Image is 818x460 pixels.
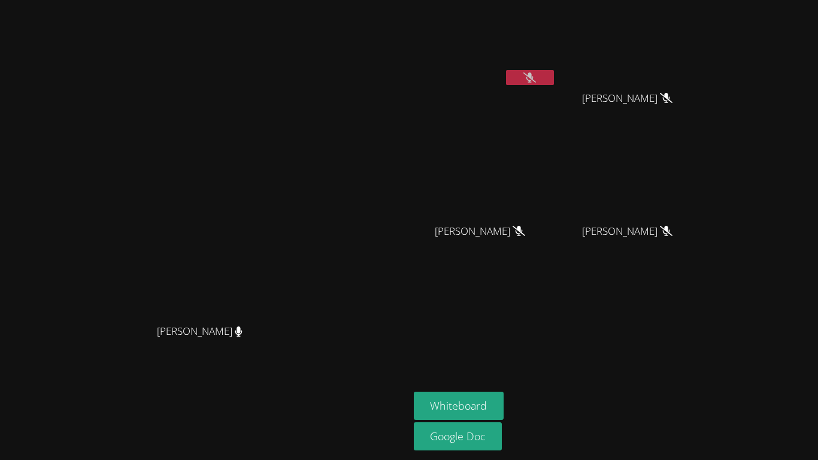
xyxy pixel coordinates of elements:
span: [PERSON_NAME] [582,223,672,240]
span: [PERSON_NAME] [582,90,672,107]
a: Google Doc [414,422,502,450]
span: [PERSON_NAME] [435,223,525,240]
button: Whiteboard [414,392,504,420]
span: [PERSON_NAME] [157,323,243,340]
